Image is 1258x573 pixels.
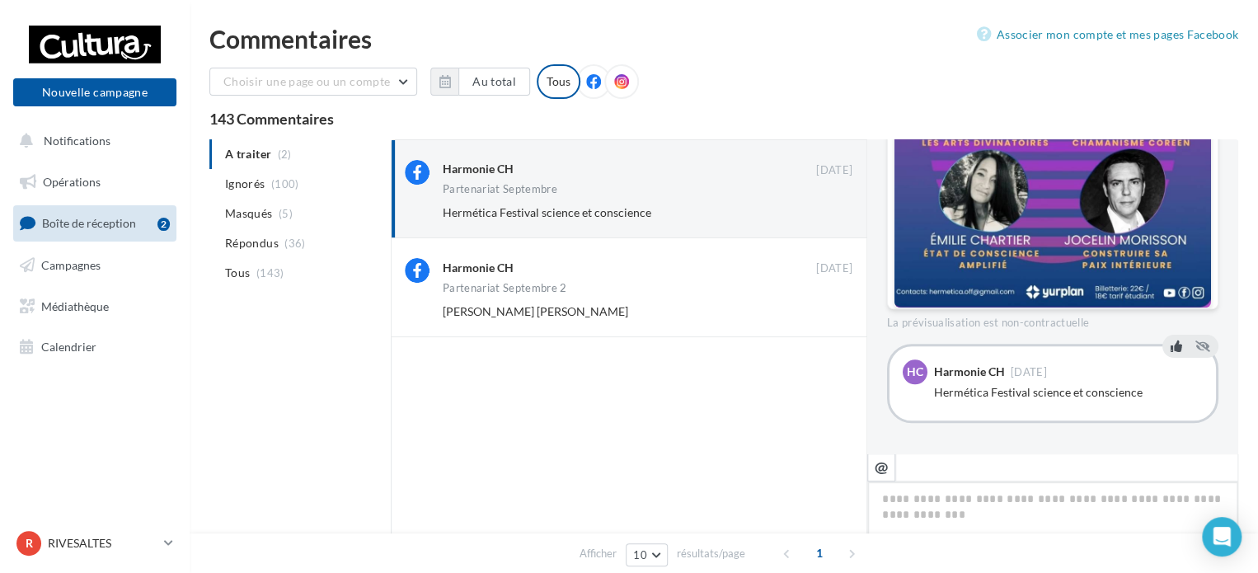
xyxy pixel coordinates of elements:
span: HC [907,364,923,380]
span: (36) [284,237,305,250]
div: Partenariat Septembre 2 [443,283,566,294]
span: Tous [225,265,250,281]
button: Notifications [10,124,173,158]
i: @ [875,459,889,474]
span: (143) [256,266,284,279]
span: [DATE] [816,163,852,178]
span: Choisir une page ou un compte [223,74,390,88]
span: [DATE] [816,261,852,276]
a: Campagnes [10,248,180,283]
span: Afficher [580,546,617,561]
div: 143 Commentaires [209,111,1238,126]
div: La prévisualisation est non-contractuelle [887,309,1218,331]
span: R [26,535,33,552]
span: Notifications [44,134,110,148]
span: Hermética Festival science et conscience [443,205,651,219]
span: [PERSON_NAME] [PERSON_NAME] [443,304,628,318]
span: 10 [633,548,647,561]
span: Répondus [225,235,279,251]
button: Au total [430,68,530,96]
span: Masqués [225,205,272,222]
div: 2 [157,218,170,231]
a: Associer mon compte et mes pages Facebook [977,25,1238,45]
a: Boîte de réception2 [10,205,180,241]
span: Opérations [43,175,101,189]
span: (5) [279,207,293,220]
button: Choisir une page ou un compte [209,68,417,96]
a: R RIVESALTES [13,528,176,559]
div: Harmonie CH [934,366,1005,378]
span: (100) [271,177,299,190]
div: Harmonie CH [443,260,514,276]
span: 1 [806,540,833,566]
button: @ [867,453,895,481]
span: Campagnes [41,258,101,272]
button: Nouvelle campagne [13,78,176,106]
span: Médiathèque [41,298,109,312]
button: Au total [458,68,530,96]
div: Open Intercom Messenger [1202,517,1242,557]
button: 10 [626,543,668,566]
div: Harmonie CH [443,161,514,177]
div: Hermética Festival science et conscience [934,384,1203,401]
a: Médiathèque [10,289,180,324]
span: Boîte de réception [42,216,136,230]
span: résultats/page [677,546,745,561]
span: Calendrier [41,340,96,354]
a: Opérations [10,165,180,200]
span: Ignorés [225,176,265,192]
a: Calendrier [10,330,180,364]
p: RIVESALTES [48,535,157,552]
span: [DATE] [1011,367,1047,378]
div: Tous [537,64,580,99]
div: Commentaires [209,26,1238,51]
div: Partenariat Septembre [443,184,557,195]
